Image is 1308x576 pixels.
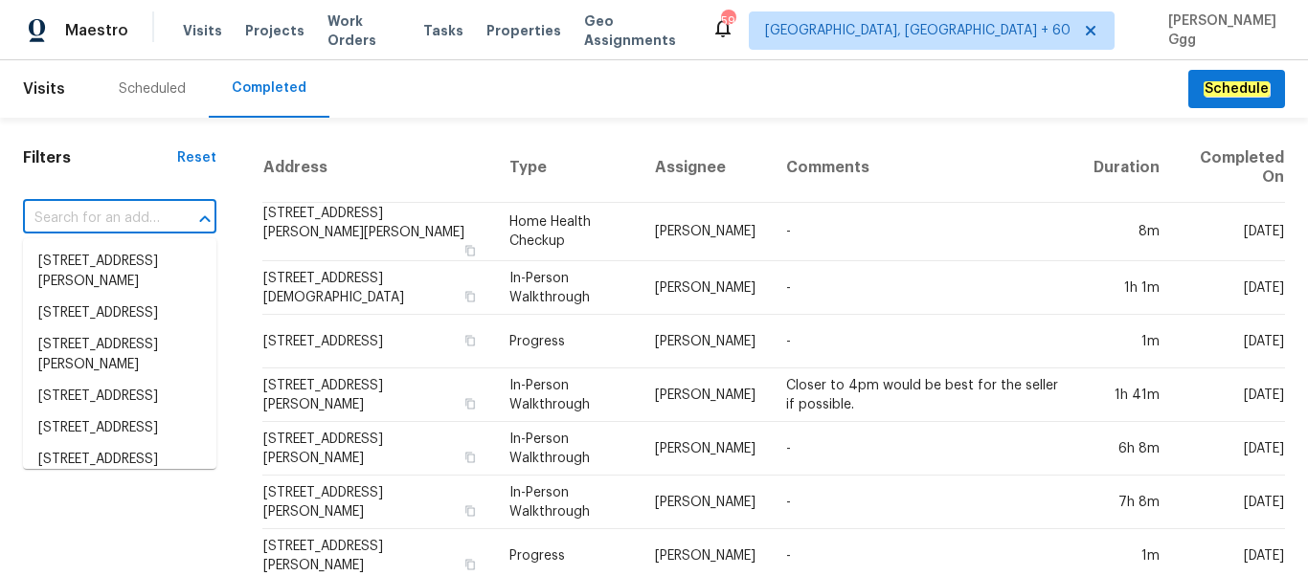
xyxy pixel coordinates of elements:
td: In-Person Walkthrough [494,368,640,422]
li: [STREET_ADDRESS] [23,298,216,329]
td: 1m [1078,315,1175,368]
span: Maestro [65,21,128,40]
td: - [771,476,1077,529]
td: [PERSON_NAME] [640,261,771,315]
span: Work Orders [327,11,400,50]
span: Properties [486,21,561,40]
div: Scheduled [119,79,186,99]
th: Duration [1078,133,1175,203]
td: [STREET_ADDRESS] [262,315,494,368]
td: 7h 8m [1078,476,1175,529]
span: Visits [183,21,222,40]
span: Visits [23,68,65,110]
div: Reset [177,148,216,167]
th: Assignee [640,133,771,203]
td: [DATE] [1175,422,1285,476]
button: Schedule [1188,70,1285,109]
h1: Filters [23,148,177,167]
td: [DATE] [1175,315,1285,368]
td: [STREET_ADDRESS][DEMOGRAPHIC_DATA] [262,261,494,315]
th: Completed On [1175,133,1285,203]
td: In-Person Walkthrough [494,422,640,476]
td: 8m [1078,203,1175,261]
li: [STREET_ADDRESS][PERSON_NAME] [23,246,216,298]
td: 6h 8m [1078,422,1175,476]
td: [DATE] [1175,203,1285,261]
td: - [771,261,1077,315]
span: Tasks [423,24,463,37]
button: Copy Address [462,288,479,305]
li: [STREET_ADDRESS] [23,381,216,412]
td: [PERSON_NAME] [640,368,771,422]
em: Schedule [1204,81,1270,97]
td: [DATE] [1175,476,1285,529]
td: [PERSON_NAME] [640,203,771,261]
td: [DATE] [1175,261,1285,315]
td: In-Person Walkthrough [494,476,640,529]
td: [STREET_ADDRESS][PERSON_NAME] [262,368,494,422]
li: [STREET_ADDRESS] [23,444,216,476]
th: Type [494,133,640,203]
button: Copy Address [462,395,479,412]
span: [PERSON_NAME] Ggg [1161,11,1279,50]
span: Geo Assignments [584,11,688,50]
li: [STREET_ADDRESS][PERSON_NAME] [23,329,216,381]
span: [GEOGRAPHIC_DATA], [GEOGRAPHIC_DATA] + 60 [765,21,1071,40]
button: Copy Address [462,449,479,466]
td: Home Health Checkup [494,203,640,261]
button: Copy Address [462,332,479,349]
th: Comments [771,133,1077,203]
td: [PERSON_NAME] [640,476,771,529]
input: Search for an address... [23,204,163,233]
td: [PERSON_NAME] [640,315,771,368]
button: Close [192,206,218,233]
td: In-Person Walkthrough [494,261,640,315]
td: [STREET_ADDRESS][PERSON_NAME] [262,422,494,476]
button: Copy Address [462,502,479,520]
td: 1h 1m [1078,261,1175,315]
span: Projects [245,21,304,40]
td: - [771,315,1077,368]
th: Address [262,133,494,203]
button: Copy Address [462,242,479,259]
td: 1h 41m [1078,368,1175,422]
button: Copy Address [462,556,479,573]
td: Closer to 4pm would be best for the seller if possible. [771,368,1077,422]
td: [DATE] [1175,368,1285,422]
td: [PERSON_NAME] [640,422,771,476]
td: - [771,203,1077,261]
td: [STREET_ADDRESS][PERSON_NAME] [262,476,494,529]
td: Progress [494,315,640,368]
div: Completed [232,78,306,98]
div: 599 [721,11,734,31]
td: [STREET_ADDRESS][PERSON_NAME][PERSON_NAME] [262,203,494,261]
td: - [771,422,1077,476]
li: [STREET_ADDRESS] [23,412,216,444]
